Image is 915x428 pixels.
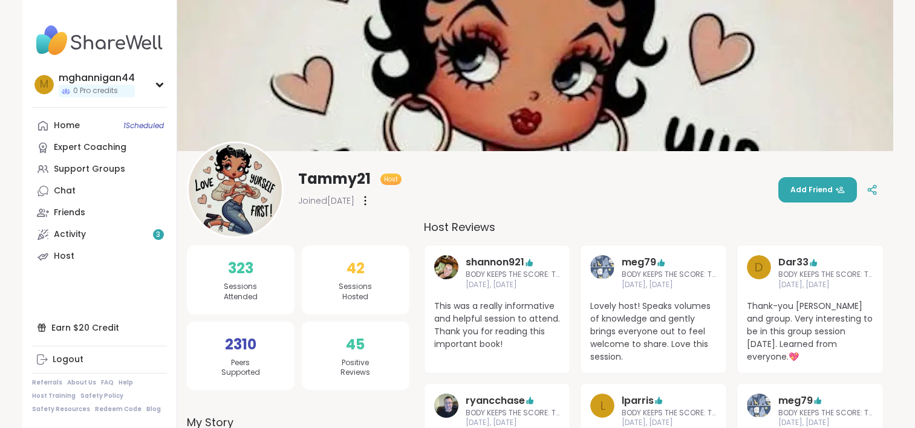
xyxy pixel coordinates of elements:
[622,418,717,428] span: [DATE], [DATE]
[54,229,86,241] div: Activity
[228,258,253,279] span: 323
[123,121,164,131] span: 1 Scheduled
[778,280,873,290] span: [DATE], [DATE]
[466,255,524,270] a: shannon921
[40,77,48,92] span: m
[32,180,167,202] a: Chat
[747,394,771,418] img: meg79
[747,255,771,290] a: D
[156,230,160,240] span: 3
[747,300,873,363] span: Thank-you [PERSON_NAME] and group. Very interesting to be in this group session [DATE]. Learned f...
[189,143,282,236] img: Tammy21
[778,270,873,280] span: BODY KEEPS THE SCORE: TECHNICS BEYOND TRAUMA
[146,405,161,413] a: Blog
[59,71,135,85] div: mghannigan44
[466,270,561,280] span: BODY KEEPS THE SCORE: TECHNICS BEYOND TRAUMA
[434,300,561,351] span: This was a really informative and helpful session to attend. Thank you for reading this important...
[67,378,96,387] a: About Us
[778,394,813,408] a: meg79
[434,394,458,418] img: ryancchase
[434,255,458,290] a: shannon921
[32,405,90,413] a: Safety Resources
[54,163,125,175] div: Support Groups
[754,258,763,276] span: D
[54,185,76,197] div: Chat
[80,392,123,400] a: Safety Policy
[466,418,561,428] span: [DATE], [DATE]
[32,245,167,267] a: Host
[339,282,372,302] span: Sessions Hosted
[298,169,371,189] span: Tammy21
[622,255,656,270] a: meg79
[53,354,83,366] div: Logout
[622,408,717,418] span: BODY KEEPS THE SCORE: TECHNICS BEYOND TRAUMA
[434,255,458,279] img: shannon921
[622,394,654,408] a: lparris
[32,317,167,339] div: Earn $20 Credit
[347,258,365,279] span: 42
[32,158,167,180] a: Support Groups
[340,358,370,378] span: Positive Reviews
[73,86,118,96] span: 0 Pro credits
[119,378,133,387] a: Help
[224,282,258,302] span: Sessions Attended
[32,224,167,245] a: Activity3
[778,255,809,270] a: Dar33
[54,207,85,219] div: Friends
[778,177,857,203] button: Add Friend
[95,405,142,413] a: Redeem Code
[622,270,717,280] span: BODY KEEPS THE SCORE: TECHNICS BEYOND TRAUMA
[32,378,62,387] a: Referrals
[790,184,845,195] span: Add Friend
[778,418,873,428] span: [DATE], [DATE]
[298,195,354,207] span: Joined [DATE]
[590,255,614,279] img: meg79
[466,280,561,290] span: [DATE], [DATE]
[54,141,126,154] div: Expert Coaching
[32,115,167,137] a: Home1Scheduled
[32,392,76,400] a: Host Training
[384,175,398,184] span: Host
[32,137,167,158] a: Expert Coaching
[32,349,167,371] a: Logout
[346,334,365,355] span: 45
[32,202,167,224] a: Friends
[54,250,74,262] div: Host
[466,408,561,418] span: BODY KEEPS THE SCORE: TECHNICS BEYOND TRAUMA
[600,397,605,415] span: l
[590,255,614,290] a: meg79
[778,408,873,418] span: BODY KEEPS THE SCORE: TECHNICS BEYOND TRAUMA
[101,378,114,387] a: FAQ
[54,120,80,132] div: Home
[225,334,256,355] span: 2310
[590,300,717,363] span: Lovely host! Speaks volumes of knowledge and gently brings everyone out to feel welcome to share....
[221,358,260,378] span: Peers Supported
[466,394,525,408] a: ryancchase
[32,19,167,62] img: ShareWell Nav Logo
[622,280,717,290] span: [DATE], [DATE]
